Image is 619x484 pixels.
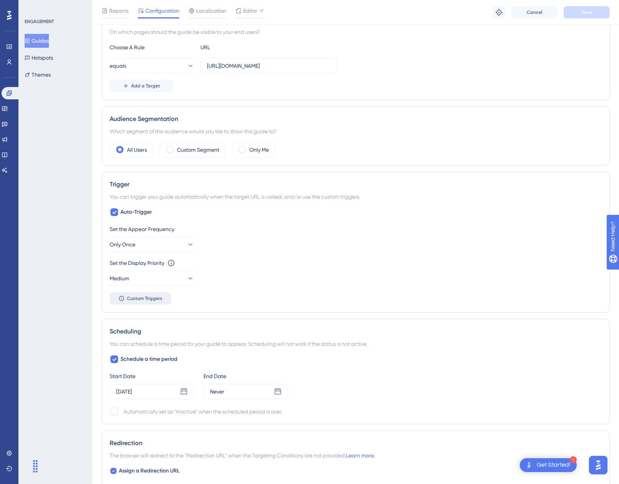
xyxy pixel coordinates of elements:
a: Learn more. [346,452,375,459]
span: Cancel [527,9,542,15]
button: Hotspots [25,51,53,65]
div: Open Get Started! checklist, remaining modules: 1 [520,458,577,472]
button: Custom Triggers [110,292,171,305]
span: equals [110,61,126,70]
div: Never [210,387,224,396]
div: Automatically set as “Inactive” when the scheduled period is over. [123,407,282,416]
div: ENGAGEMENT [25,18,54,25]
button: Themes [25,68,51,82]
span: The browser will redirect to the “Redirection URL” when the Targeting Conditions are not provided. [110,451,375,460]
div: Choose A Rule [110,43,194,52]
div: On which pages should the guide be visible to your end users? [110,27,602,37]
span: Only Once [110,240,135,249]
button: Save [564,6,610,18]
span: Save [581,9,592,15]
div: Start Date [110,372,194,381]
div: Set the Appear Frequency [110,224,602,234]
div: Trigger [110,180,602,189]
button: equals [110,58,194,74]
button: Only Once [110,237,194,252]
label: Only Me [249,145,269,154]
span: Localization [196,6,226,15]
span: Configuration [145,6,179,15]
label: All Users [127,145,147,154]
span: Reports [109,6,128,15]
input: yourwebsite.com/path [207,62,331,70]
img: launcher-image-alternative-text [524,461,534,470]
div: Get Started! [537,461,571,469]
div: Scheduling [110,327,602,336]
div: Arrastar [29,455,42,478]
div: End Date [204,372,288,381]
div: URL [200,43,285,52]
span: Auto-Trigger [120,208,152,217]
span: Editor [243,6,257,15]
span: Custom Triggers [127,295,162,301]
div: [DATE] [116,387,132,396]
span: Need Help? [18,2,48,11]
div: Audience Segmentation [110,114,602,124]
button: Cancel [511,6,557,18]
span: Schedule a time period [120,355,177,364]
div: You can trigger your guide automatically when the target URL is visited, and/or use the custom tr... [110,192,602,201]
span: Medium [110,274,129,283]
div: Set the Display Priority [110,258,164,268]
button: Medium [110,271,194,286]
button: Guides [25,34,49,48]
div: 1 [570,456,577,463]
div: Which segment of the audience would you like to show this guide to? [110,127,602,136]
button: Add a Target [110,80,173,92]
div: Redirection [110,439,602,448]
span: Add a Target [131,83,160,89]
span: Assign a Redirection URL [119,466,180,476]
iframe: UserGuiding AI Assistant Launcher [587,454,610,477]
div: You can schedule a time period for your guide to appear. Scheduling will not work if the status i... [110,339,602,348]
label: Custom Segment [177,145,219,154]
